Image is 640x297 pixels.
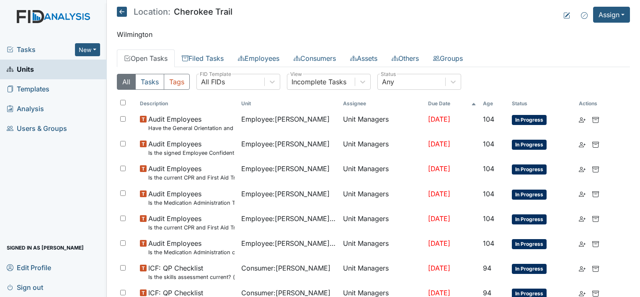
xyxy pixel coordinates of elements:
[148,139,235,157] span: Audit Employees Is the signed Employee Confidentiality Agreement in the file (HIPPA)?
[241,238,336,248] span: Employee : [PERSON_NAME], Shmara
[593,7,630,23] button: Assign
[592,189,599,199] a: Archive
[241,189,330,199] span: Employee : [PERSON_NAME]
[483,115,494,123] span: 104
[575,96,617,111] th: Actions
[241,139,330,149] span: Employee : [PERSON_NAME]
[7,281,43,294] span: Sign out
[117,7,232,17] h5: Cherokee Trail
[292,77,346,87] div: Incomplete Tasks
[428,164,450,173] span: [DATE]
[7,122,67,135] span: Users & Groups
[382,77,394,87] div: Any
[425,96,480,111] th: Toggle SortBy
[148,114,235,132] span: Audit Employees Have the General Orientation and ICF Orientation forms been completed?
[340,135,424,160] td: Unit Managers
[148,224,235,232] small: Is the current CPR and First Aid Training Certificate found in the file(2 years)?
[483,289,491,297] span: 94
[175,49,231,67] a: Filed Tasks
[7,83,49,96] span: Templates
[428,214,450,223] span: [DATE]
[512,190,547,200] span: In Progress
[483,164,494,173] span: 104
[7,261,51,274] span: Edit Profile
[120,100,126,105] input: Toggle All Rows Selected
[340,210,424,235] td: Unit Managers
[137,96,238,111] th: Toggle SortBy
[428,115,450,123] span: [DATE]
[426,49,470,67] a: Groups
[148,248,235,256] small: Is the Medication Administration certificate found in the file?
[241,164,330,174] span: Employee : [PERSON_NAME]
[238,96,340,111] th: Toggle SortBy
[201,77,225,87] div: All FIDs
[512,115,547,125] span: In Progress
[340,111,424,135] td: Unit Managers
[340,160,424,185] td: Unit Managers
[7,102,44,115] span: Analysis
[483,239,494,247] span: 104
[7,44,75,55] a: Tasks
[340,260,424,284] td: Unit Managers
[340,96,424,111] th: Assignee
[148,164,235,182] span: Audit Employees Is the current CPR and First Aid Training Certificate found in the file(2 years)?
[592,238,599,248] a: Archive
[148,189,235,207] span: Audit Employees Is the Medication Administration Test and 2 observation checklist (hire after 10/...
[428,289,450,297] span: [DATE]
[592,139,599,149] a: Archive
[135,74,164,90] button: Tasks
[148,263,235,281] span: ICF: QP Checklist Is the skills assessment current? (document the date in the comment section)
[512,264,547,274] span: In Progress
[117,74,136,90] button: All
[148,149,235,157] small: Is the signed Employee Confidentiality Agreement in the file (HIPPA)?
[7,63,34,76] span: Units
[241,114,330,124] span: Employee : [PERSON_NAME]
[134,8,170,16] span: Location:
[512,214,547,224] span: In Progress
[508,96,575,111] th: Toggle SortBy
[286,49,343,67] a: Consumers
[164,74,190,90] button: Tags
[148,124,235,132] small: Have the General Orientation and ICF Orientation forms been completed?
[117,29,630,39] p: Wilmington
[592,263,599,273] a: Archive
[483,190,494,198] span: 104
[428,264,450,272] span: [DATE]
[592,214,599,224] a: Archive
[117,74,190,90] div: Type filter
[480,96,509,111] th: Toggle SortBy
[428,140,450,148] span: [DATE]
[428,239,450,247] span: [DATE]
[512,140,547,150] span: In Progress
[241,263,330,273] span: Consumer : [PERSON_NAME]
[148,174,235,182] small: Is the current CPR and First Aid Training Certificate found in the file(2 years)?
[592,114,599,124] a: Archive
[148,273,235,281] small: Is the skills assessment current? (document the date in the comment section)
[148,199,235,207] small: Is the Medication Administration Test and 2 observation checklist (hire after 10/07) found in the...
[340,185,424,210] td: Unit Managers
[148,238,235,256] span: Audit Employees Is the Medication Administration certificate found in the file?
[483,214,494,223] span: 104
[483,264,491,272] span: 94
[340,235,424,260] td: Unit Managers
[231,49,286,67] a: Employees
[512,239,547,249] span: In Progress
[117,49,175,67] a: Open Tasks
[483,140,494,148] span: 104
[75,43,100,56] button: New
[512,164,547,175] span: In Progress
[385,49,426,67] a: Others
[241,214,336,224] span: Employee : [PERSON_NAME], [PERSON_NAME]
[148,214,235,232] span: Audit Employees Is the current CPR and First Aid Training Certificate found in the file(2 years)?
[343,49,385,67] a: Assets
[428,190,450,198] span: [DATE]
[7,241,84,254] span: Signed in as [PERSON_NAME]
[592,164,599,174] a: Archive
